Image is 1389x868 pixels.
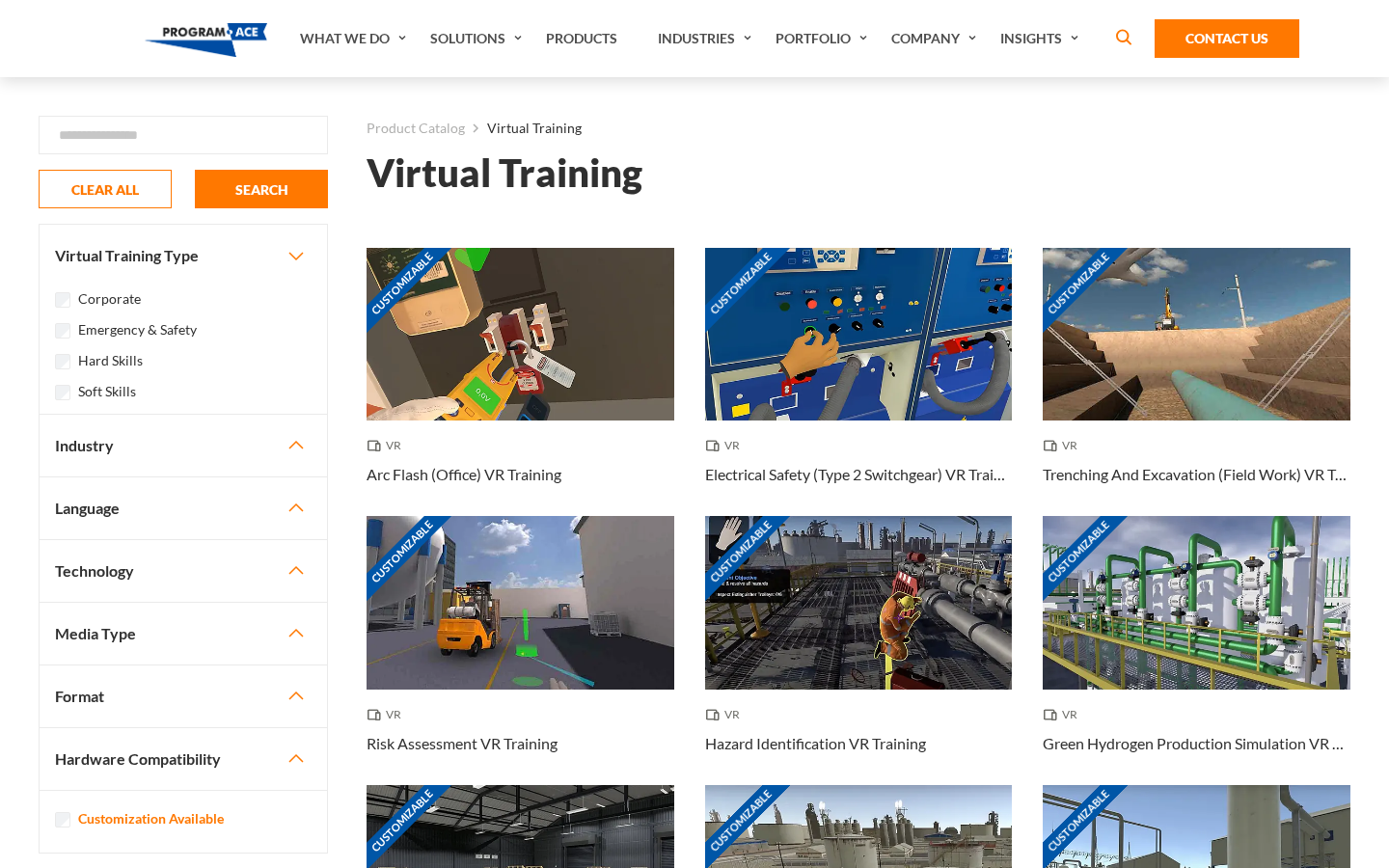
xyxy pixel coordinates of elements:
a: Customizable Thumbnail - Arc Flash (Office) VR Training VR Arc Flash (Office) VR Training [367,248,674,516]
button: Language [40,477,327,539]
input: Hard Skills [55,354,70,369]
label: Soft Skills [78,381,136,402]
span: VR [705,436,748,455]
span: VR [367,436,409,455]
h3: Hazard Identification VR Training [705,732,926,755]
h3: Risk Assessment VR Training [367,732,558,755]
label: Hard Skills [78,350,143,371]
h3: Trenching And Excavation (Field Work) VR Training [1043,463,1350,486]
span: VR [705,705,748,724]
label: Customization Available [78,808,224,829]
a: Customizable Thumbnail - Risk Assessment VR Training VR Risk Assessment VR Training [367,516,674,784]
a: Product Catalog [367,116,465,141]
h1: Virtual Training [367,156,642,190]
button: Technology [40,540,327,602]
input: Corporate [55,292,70,308]
a: Customizable Thumbnail - Green Hydrogen Production Simulation VR Training VR Green Hydrogen Produ... [1043,516,1350,784]
h3: Electrical Safety (Type 2 Switchgear) VR Training [705,463,1013,486]
button: Format [40,665,327,727]
label: Corporate [78,288,141,310]
button: Media Type [40,603,327,665]
h3: Arc Flash (Office) VR Training [367,463,561,486]
h3: Green Hydrogen Production Simulation VR Training [1043,732,1350,755]
input: Customization Available [55,812,70,827]
img: Program-Ace [145,23,267,57]
a: Customizable Thumbnail - Electrical Safety (Type 2 Switchgear) VR Training VR Electrical Safety (... [705,248,1013,516]
a: Contact Us [1155,19,1299,58]
button: Hardware Compatibility [40,728,327,790]
span: VR [367,705,409,724]
span: VR [1043,436,1085,455]
input: Emergency & Safety [55,323,70,339]
li: Virtual Training [465,116,582,141]
span: VR [1043,705,1085,724]
input: Soft Skills [55,385,70,400]
label: Emergency & Safety [78,319,197,340]
button: CLEAR ALL [39,170,172,208]
a: Customizable Thumbnail - Hazard Identification VR Training VR Hazard Identification VR Training [705,516,1013,784]
nav: breadcrumb [367,116,1350,141]
button: Industry [40,415,327,476]
a: Customizable Thumbnail - Trenching And Excavation (Field Work) VR Training VR Trenching And Excav... [1043,248,1350,516]
button: Virtual Training Type [40,225,327,286]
